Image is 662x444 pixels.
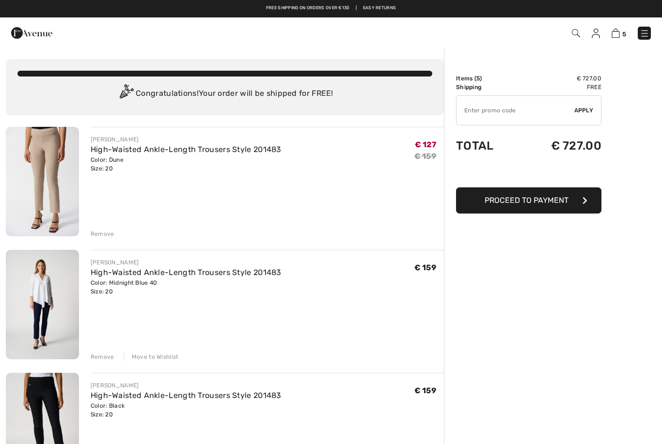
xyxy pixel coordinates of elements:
div: Color: Dune Size: 20 [91,155,282,173]
td: Total [456,129,518,162]
a: 1ère Avenue [11,28,52,37]
td: Shipping [456,83,518,92]
a: High-Waisted Ankle-Length Trousers Style 201483 [91,145,282,154]
img: Menu [640,29,649,38]
img: Congratulation2.svg [116,84,136,104]
img: High-Waisted Ankle-Length Trousers Style 201483 [6,250,79,359]
img: High-Waisted Ankle-Length Trousers Style 201483 [6,127,79,236]
img: Shopping Bag [612,29,620,38]
div: Color: Black Size: 20 [91,401,282,419]
td: Items ( ) [456,74,518,83]
span: € 159 [414,386,437,395]
a: Easy Returns [363,5,396,12]
div: Color: Midnight Blue 40 Size: 20 [91,278,282,296]
td: Free [518,83,601,92]
a: High-Waisted Ankle-Length Trousers Style 201483 [91,268,282,277]
img: 1ère Avenue [11,23,52,43]
iframe: PayPal [456,162,601,184]
a: Free shipping on orders over €130 [266,5,350,12]
div: [PERSON_NAME] [91,135,282,144]
div: Remove [91,230,114,238]
span: 5 [622,31,626,38]
button: Proceed to Payment [456,187,601,214]
div: Move to Wishlist [124,352,179,361]
span: 5 [476,75,480,82]
img: Search [572,29,580,37]
div: [PERSON_NAME] [91,381,282,390]
span: Apply [574,106,594,115]
div: Remove [91,352,114,361]
span: Proceed to Payment [485,196,568,205]
input: Promo code [457,96,574,125]
div: [PERSON_NAME] [91,258,282,267]
td: € 727.00 [518,129,601,162]
div: Congratulations! Your order will be shipped for FREE! [17,84,432,104]
span: € 159 [414,263,437,272]
a: 5 [612,27,626,39]
td: € 727.00 [518,74,601,83]
img: My Info [592,29,600,38]
span: | [356,5,357,12]
a: High-Waisted Ankle-Length Trousers Style 201483 [91,391,282,400]
span: € 127 [415,140,437,149]
s: € 159 [414,152,437,161]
